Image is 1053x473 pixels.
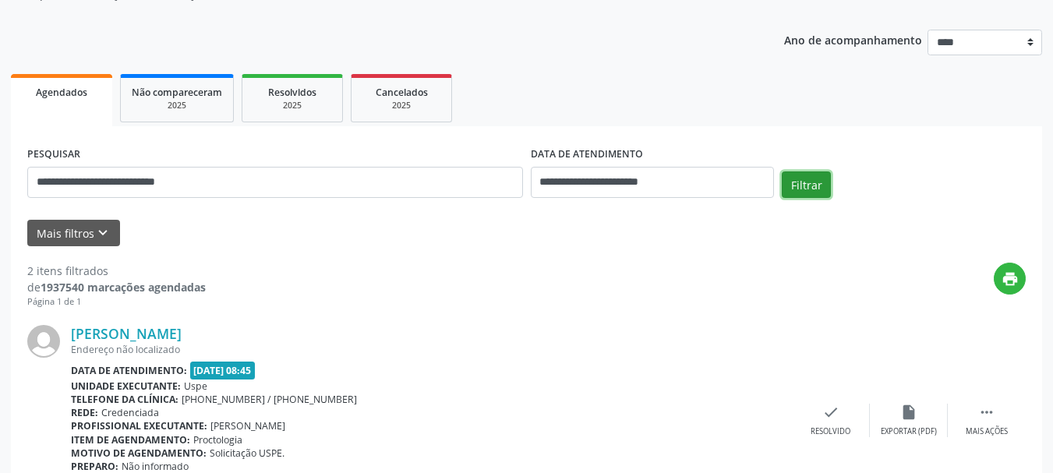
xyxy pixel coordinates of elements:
button: Mais filtroskeyboard_arrow_down [27,220,120,247]
span: Proctologia [193,433,242,447]
img: img [27,325,60,358]
div: de [27,279,206,295]
b: Data de atendimento: [71,364,187,377]
div: Exportar (PDF) [881,426,937,437]
div: Resolvido [811,426,850,437]
span: Agendados [36,86,87,99]
span: [PERSON_NAME] [210,419,285,432]
span: Credenciada [101,406,159,419]
span: [PHONE_NUMBER] / [PHONE_NUMBER] [182,393,357,406]
label: PESQUISAR [27,143,80,167]
div: 2 itens filtrados [27,263,206,279]
b: Rede: [71,406,98,419]
b: Preparo: [71,460,118,473]
span: Não compareceram [132,86,222,99]
i:  [978,404,995,421]
i: print [1002,270,1019,288]
label: DATA DE ATENDIMENTO [531,143,643,167]
span: Cancelados [376,86,428,99]
b: Profissional executante: [71,419,207,432]
b: Item de agendamento: [71,433,190,447]
span: Uspe [184,379,207,393]
button: print [994,263,1026,295]
div: Endereço não localizado [71,343,792,356]
div: Mais ações [966,426,1008,437]
div: Página 1 de 1 [27,295,206,309]
span: Não informado [122,460,189,473]
p: Ano de acompanhamento [784,30,922,49]
div: 2025 [253,100,331,111]
b: Unidade executante: [71,379,181,393]
strong: 1937540 marcações agendadas [41,280,206,295]
div: 2025 [362,100,440,111]
i: insert_drive_file [900,404,917,421]
button: Filtrar [782,171,831,198]
div: 2025 [132,100,222,111]
b: Telefone da clínica: [71,393,178,406]
a: [PERSON_NAME] [71,325,182,342]
span: Solicitação USPE. [210,447,284,460]
span: [DATE] 08:45 [190,362,256,379]
b: Motivo de agendamento: [71,447,207,460]
span: Resolvidos [268,86,316,99]
i: keyboard_arrow_down [94,224,111,242]
i: check [822,404,839,421]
